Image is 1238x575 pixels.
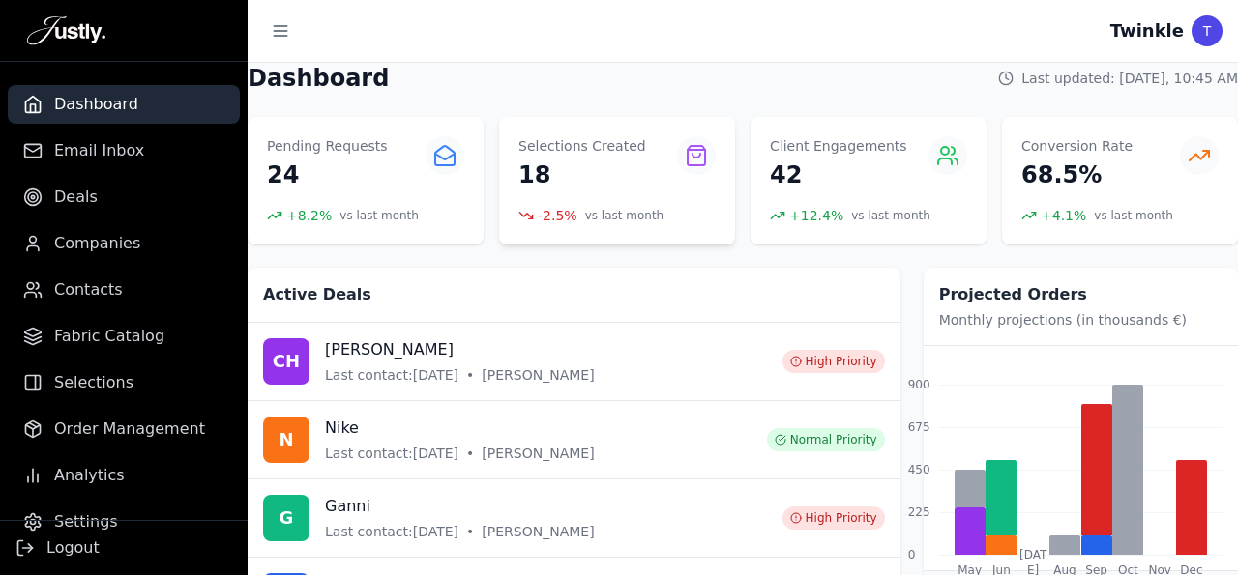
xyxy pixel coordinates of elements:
a: Deals [8,178,240,216]
p: Pending Requests [267,136,388,156]
span: [PERSON_NAME] [482,444,594,463]
span: + 4.1 % [1041,206,1086,225]
a: Email Inbox [8,131,240,170]
span: vs last month [1094,208,1173,223]
span: Companies [54,232,140,255]
span: -2.5 % [538,206,577,225]
p: 24 [267,159,388,190]
div: T [1192,15,1223,46]
h3: Nike [325,417,595,440]
span: • [466,365,474,385]
button: Toggle sidebar [263,14,298,48]
a: Dashboard [8,85,240,124]
span: Selections [54,371,133,394]
span: Fabric Catalog [54,325,164,348]
span: vs last month [851,208,930,223]
span: • [466,522,474,541]
span: Order Management [54,417,205,441]
button: Logout [15,536,100,560]
h2: Projected Orders [939,283,1223,306]
div: CH [263,338,309,385]
p: Monthly projections (in thousands €) [939,310,1223,330]
a: Selections [8,363,240,402]
h2: Active Deals [263,283,885,306]
h3: [PERSON_NAME] [325,338,595,361]
span: [PERSON_NAME] [482,365,594,385]
span: Settings [54,510,118,533]
a: Contacts [8,271,240,309]
span: 0 [908,547,916,562]
span: 675 [908,419,930,435]
span: vs last month [585,208,664,223]
div: G [263,495,309,541]
p: Conversion Rate [1021,136,1133,156]
img: Justly Logo [27,15,105,46]
span: Contacts [54,278,123,302]
span: [PERSON_NAME] [482,522,594,541]
p: 18 [518,159,646,190]
span: 225 [908,504,930,520]
span: Deals [54,186,98,209]
span: Dashboard [54,93,138,116]
p: Client Engagements [770,136,907,156]
div: Twinkle [1110,17,1184,44]
a: Fabric Catalog [8,317,240,356]
span: Last contact: [DATE] [325,444,458,463]
span: + 12.4 % [789,206,843,225]
p: 42 [770,159,907,190]
span: Analytics [54,464,125,487]
a: Companies [8,224,240,263]
div: High Priority [782,506,885,530]
div: Normal Priority [767,428,885,451]
span: vs last month [339,208,419,223]
p: 68.5% [1021,159,1133,190]
div: N [263,417,309,463]
span: Logout [46,536,100,560]
span: 450 [908,462,930,477]
a: Order Management [8,410,240,448]
a: Settings [8,503,240,541]
span: Email Inbox [54,139,144,162]
p: Selections Created [518,136,646,156]
span: Last updated: [DATE], 10:45 AM [1021,69,1238,88]
div: High Priority [782,350,885,373]
span: • [466,444,474,463]
h3: Ganni [325,495,595,518]
span: Last contact: [DATE] [325,522,458,541]
span: Last contact: [DATE] [325,365,458,385]
h1: Dashboard [248,63,389,94]
span: + 8.2 % [286,206,332,225]
a: Analytics [8,456,240,495]
span: 900 [908,377,930,392]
